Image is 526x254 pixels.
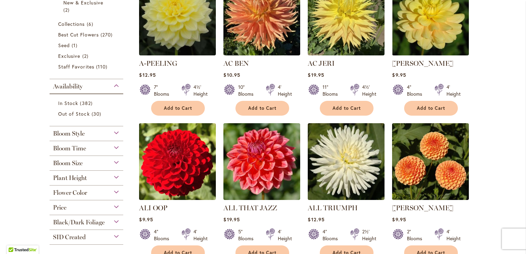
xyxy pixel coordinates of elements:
[235,101,289,116] button: Add to Cart
[392,195,469,201] a: AMBER QUEEN
[407,84,426,97] div: 4" Blooms
[96,63,109,70] span: 110
[362,84,376,97] div: 4½' Height
[154,228,173,242] div: 4" Blooms
[58,110,90,117] span: Out of Stock
[223,204,277,212] a: ALL THAT JAZZ
[223,59,249,67] a: AC BEN
[139,72,156,78] span: $12.95
[139,123,216,200] img: ALI OOP
[308,195,385,201] a: ALL TRIUMPH
[58,42,70,49] span: Seed
[63,6,71,13] span: 2
[193,228,208,242] div: 4' Height
[223,216,240,223] span: $19.95
[53,233,86,241] span: SID Created
[392,72,406,78] span: $9.95
[58,99,116,107] a: In Stock 382
[139,195,216,201] a: ALI OOP
[58,20,116,28] a: Collections
[58,53,80,59] span: Exclusive
[248,105,276,111] span: Add to Cart
[320,101,374,116] button: Add to Cart
[278,84,292,97] div: 4' Height
[58,21,85,27] span: Collections
[82,52,90,60] span: 2
[392,216,406,223] span: $9.95
[223,50,300,57] a: AC BEN
[278,228,292,242] div: 4' Height
[5,230,24,249] iframe: Launch Accessibility Center
[308,123,385,200] img: ALL TRIUMPH
[164,105,192,111] span: Add to Cart
[417,105,445,111] span: Add to Cart
[58,100,78,106] span: In Stock
[308,204,358,212] a: ALL TRIUMPH
[58,31,99,38] span: Best Cut Flowers
[53,204,66,211] span: Price
[139,59,177,67] a: A-PEELING
[392,59,453,67] a: [PERSON_NAME]
[53,174,87,182] span: Plant Height
[308,59,335,67] a: AC JERI
[53,189,87,197] span: Flower Color
[223,123,300,200] img: ALL THAT JAZZ
[323,84,342,97] div: 11" Blooms
[58,110,116,117] a: Out of Stock 30
[407,228,426,242] div: 2" Blooms
[392,204,453,212] a: [PERSON_NAME]
[238,84,257,97] div: 10" Blooms
[154,84,173,97] div: 7" Blooms
[58,52,116,60] a: Exclusive
[308,72,324,78] span: $19.95
[58,31,116,38] a: Best Cut Flowers
[92,110,103,117] span: 30
[362,228,376,242] div: 2½' Height
[193,84,208,97] div: 4½' Height
[53,159,83,167] span: Bloom Size
[308,50,385,57] a: AC Jeri
[392,123,469,200] img: AMBER QUEEN
[392,50,469,57] a: AHOY MATEY
[446,84,461,97] div: 4' Height
[58,63,94,70] span: Staff Favorites
[58,63,116,70] a: Staff Favorites
[53,130,85,137] span: Bloom Style
[72,42,79,49] span: 1
[139,50,216,57] a: A-Peeling
[53,145,86,152] span: Bloom Time
[139,204,167,212] a: ALI OOP
[238,228,257,242] div: 5" Blooms
[323,228,342,242] div: 4" Blooms
[151,101,205,116] button: Add to Cart
[139,216,153,223] span: $9.95
[101,31,114,38] span: 270
[404,101,458,116] button: Add to Cart
[223,72,240,78] span: $10.95
[223,195,300,201] a: ALL THAT JAZZ
[333,105,361,111] span: Add to Cart
[80,99,94,107] span: 382
[308,216,324,223] span: $12.95
[58,42,116,49] a: Seed
[87,20,95,28] span: 6
[446,228,461,242] div: 4' Height
[53,83,83,90] span: Availability
[53,219,105,226] span: Black/Dark Foliage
